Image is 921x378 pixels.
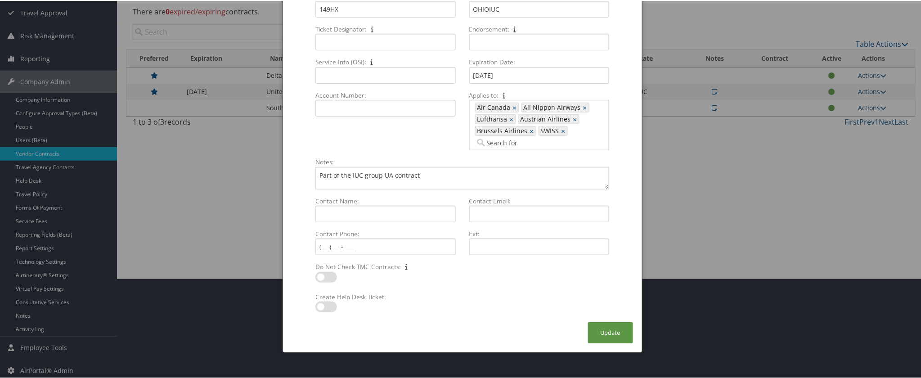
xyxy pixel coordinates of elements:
label: Expiration Date: [466,57,613,66]
input: Applies to: Air Canada×All Nippon Airways×Lufthansa×Austrian Airlines×Brussels Airlines×SWISS× [475,137,526,146]
input: Account Number: [315,99,455,116]
label: Service Info (OSI): [312,57,459,66]
label: Notes: [312,157,612,166]
input: Ext: [469,238,609,254]
textarea: Notes: [315,166,609,189]
a: × [562,126,567,135]
input: Ticket Designator: [315,33,455,49]
label: Ext: [466,229,613,238]
input: Contact Name: [315,205,455,221]
label: Do Not Check TMC Contracts: [312,261,459,270]
a: × [573,114,579,123]
span: Air Canada [476,102,511,111]
span: Lufthansa [476,114,508,123]
a: × [530,126,536,135]
label: Contact Phone: [312,229,459,238]
a: × [583,102,589,111]
label: Applies to: [466,90,613,99]
span: Brussels Airlines [476,126,528,135]
label: Account Number: [312,90,459,99]
input: Endorsement: [469,33,609,49]
input: Contact Email: [469,205,609,221]
label: Contact Name: [312,196,459,205]
label: Contact Email: [466,196,613,205]
a: × [513,102,519,111]
input: Expiration Date: [469,66,609,83]
span: Austrian Airlines [519,114,571,123]
span: All Nippon Airways [522,102,581,111]
label: Create Help Desk Ticket: [312,292,459,301]
input: Contact Phone: [315,238,455,254]
span: SWISS [539,126,559,135]
label: Ticket Designator: [312,24,459,33]
button: Update [588,321,633,342]
input: Service Info (OSI): [315,66,455,83]
label: Endorsement: [466,24,613,33]
a: × [510,114,516,123]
